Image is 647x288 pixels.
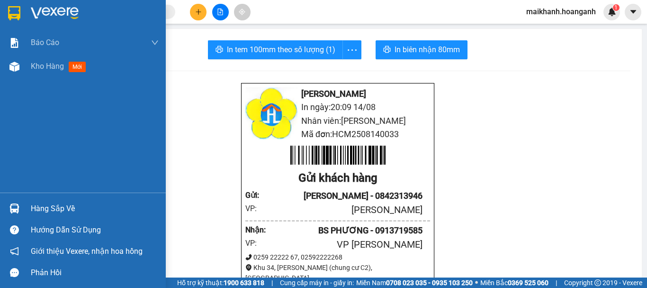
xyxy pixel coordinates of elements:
span: environment [245,264,252,271]
span: caret-down [629,8,638,16]
img: warehouse-icon [9,62,19,72]
span: Cung cấp máy in - giấy in: [280,278,354,288]
button: more [342,40,361,59]
div: BS PHƯƠNG - 0913719585 [269,224,422,237]
span: maikhanh.hoanganh [519,6,603,18]
img: logo-vxr [8,6,20,20]
span: Báo cáo [31,37,59,48]
span: ⚪️ [475,281,478,285]
span: question-circle [10,225,19,234]
span: | [556,278,557,288]
strong: 0708 023 035 - 0935 103 250 [386,279,473,287]
li: Mã đơn: HCM2508140033 [245,128,430,141]
div: [PERSON_NAME] [269,203,422,217]
span: phone [245,254,252,260]
button: caret-down [625,4,641,20]
button: file-add [212,4,229,20]
button: printerIn biên nhận 80mm [376,40,467,59]
div: Hướng dẫn sử dụng [31,223,159,237]
li: Nhân viên: [PERSON_NAME] [245,114,430,128]
img: warehouse-icon [9,204,19,214]
span: message [10,268,19,277]
div: Khu 34, [PERSON_NAME] (chung cư C2), [GEOGRAPHIC_DATA] [245,262,430,283]
div: VP: [245,237,269,249]
span: copyright [594,279,601,286]
img: icon-new-feature [608,8,616,16]
span: Kho hàng [31,62,64,71]
li: In ngày: 20:09 14/08 [245,101,430,114]
div: VP: [245,203,269,214]
sup: 1 [613,4,620,11]
span: printer [216,46,223,55]
span: Hỗ trợ kỹ thuật: [177,278,264,288]
div: Nhận : [245,224,269,236]
span: mới [69,62,86,72]
span: Giới thiệu Vexere, nhận hoa hồng [31,245,143,257]
div: Gửi khách hàng [245,169,430,187]
button: plus [190,4,207,20]
span: Miền Bắc [480,278,548,288]
button: aim [234,4,251,20]
span: In biên nhận 80mm [395,44,460,56]
div: VP [PERSON_NAME] [269,237,422,252]
span: more [343,44,361,56]
span: aim [239,9,245,15]
div: Gửi : [245,189,269,201]
span: down [151,39,159,46]
strong: 0369 525 060 [508,279,548,287]
div: [PERSON_NAME] - 0842313946 [269,189,422,203]
span: file-add [217,9,224,15]
span: printer [383,46,391,55]
span: | [271,278,273,288]
span: notification [10,247,19,256]
li: [PERSON_NAME] [245,87,430,101]
div: Phản hồi [31,266,159,280]
span: plus [195,9,202,15]
img: solution-icon [9,38,19,48]
span: Miền Nam [356,278,473,288]
div: 0259 22222 67, 02592222268 [245,252,430,262]
span: In tem 100mm theo số lượng (1) [227,44,335,56]
div: Hàng sắp về [31,202,159,216]
img: logo.jpg [245,87,297,139]
span: 1 [614,4,618,11]
button: printerIn tem 100mm theo số lượng (1) [208,40,343,59]
strong: 1900 633 818 [224,279,264,287]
